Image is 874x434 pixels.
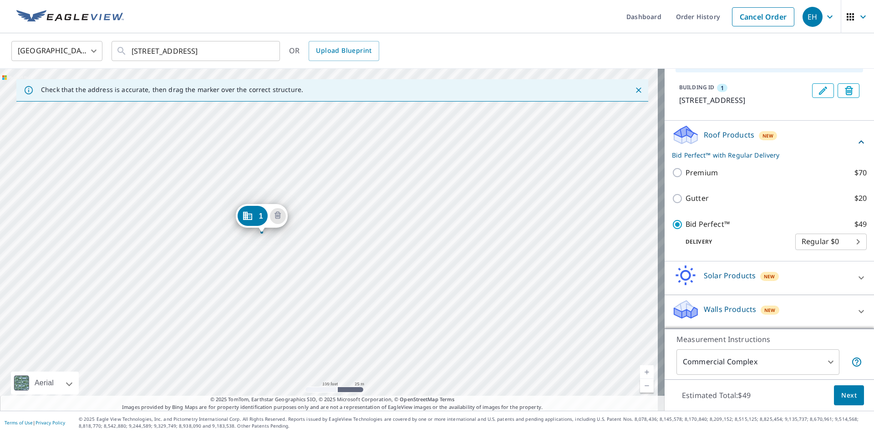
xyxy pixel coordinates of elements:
[679,83,714,91] p: BUILDING ID
[676,334,862,345] p: Measurement Instructions
[686,219,730,230] p: Bid Perfect™
[259,213,263,220] span: 1
[132,38,261,64] input: Search by address or latitude-longitude
[289,41,379,61] div: OR
[838,83,859,98] button: Delete building 1
[309,41,379,61] a: Upload Blueprint
[11,38,102,64] div: [GEOGRAPHIC_DATA]
[851,357,862,368] span: Each building may require a separate measurement report; if so, your account will be billed per r...
[36,419,65,426] a: Privacy Policy
[640,379,654,393] a: Current Level 18, Zoom Out
[676,349,839,375] div: Commercial Complex
[400,396,438,403] a: OpenStreetMap
[633,84,645,96] button: Close
[812,83,834,98] button: Edit building 1
[795,229,867,255] div: Regular $0
[732,7,794,26] a: Cancel Order
[834,385,864,406] button: Next
[5,420,65,425] p: |
[640,365,654,379] a: Current Level 18, Zoom In
[704,129,754,140] p: Roof Products
[854,219,867,230] p: $49
[841,390,857,401] span: Next
[11,372,79,394] div: Aerial
[854,193,867,204] p: $20
[764,306,776,314] span: New
[672,238,795,246] p: Delivery
[32,372,56,394] div: Aerial
[5,419,33,426] a: Terms of Use
[721,84,724,92] span: 1
[236,204,288,232] div: Dropped pin, building 1, Commercial property, 21372 Mulberry Ct Farmington Hills, MI 48336
[686,193,709,204] p: Gutter
[675,385,758,405] p: Estimated Total: $49
[210,396,455,403] span: © 2025 TomTom, Earthstar Geographics SIO, © 2025 Microsoft Corporation, ©
[270,208,286,224] button: Delete building 1
[704,270,756,281] p: Solar Products
[762,132,774,139] span: New
[440,396,455,403] a: Terms
[854,167,867,179] p: $70
[672,150,856,160] p: Bid Perfect™ with Regular Delivery
[16,10,124,24] img: EV Logo
[672,299,867,325] div: Walls ProductsNew
[686,167,718,179] p: Premium
[764,273,775,280] span: New
[79,416,869,429] p: © 2025 Eagle View Technologies, Inc. and Pictometry International Corp. All Rights Reserved. Repo...
[704,304,756,315] p: Walls Products
[672,124,867,160] div: Roof ProductsNewBid Perfect™ with Regular Delivery
[316,45,371,56] span: Upload Blueprint
[41,86,303,94] p: Check that the address is accurate, then drag the marker over the correct structure.
[672,265,867,291] div: Solar ProductsNew
[803,7,823,27] div: EH
[679,95,808,106] p: [STREET_ADDRESS]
